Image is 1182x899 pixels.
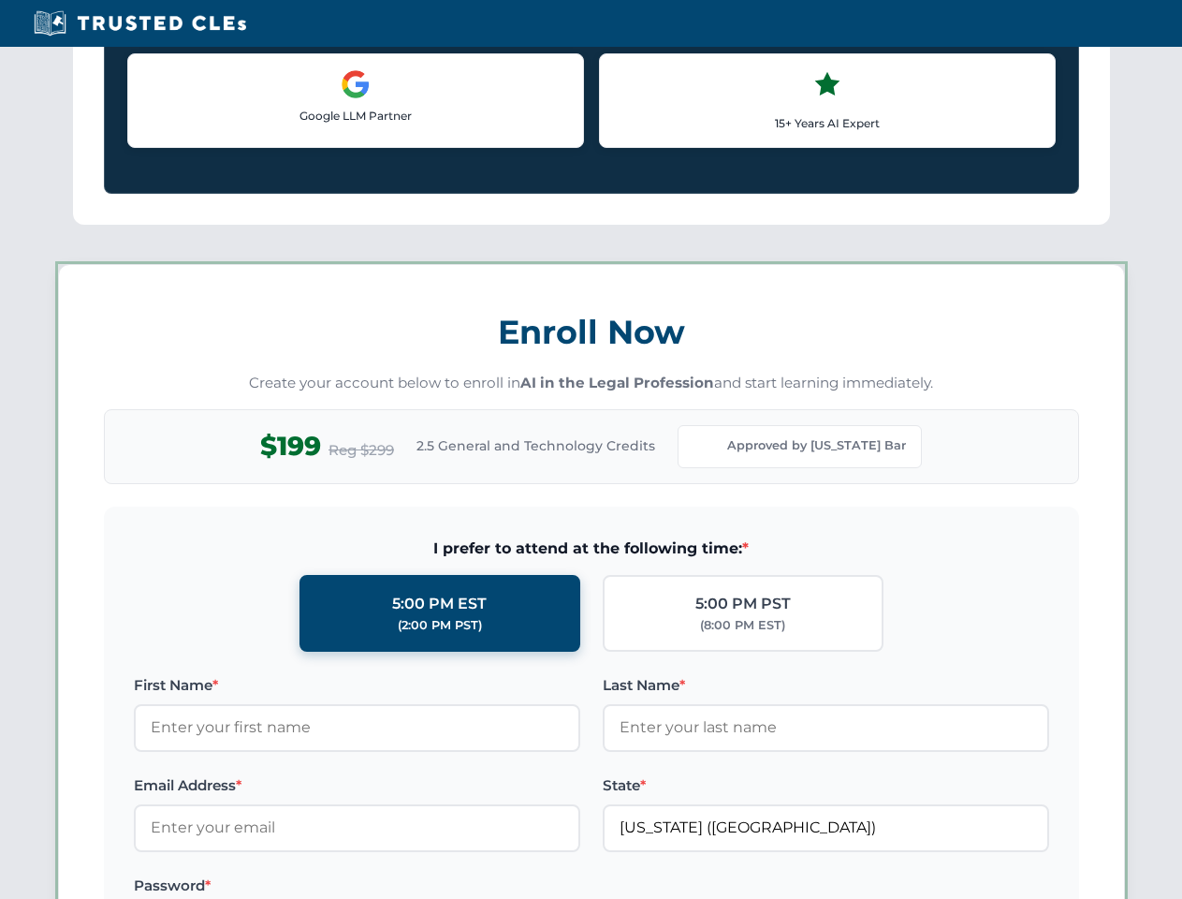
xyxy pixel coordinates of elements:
[104,302,1079,361] h3: Enroll Now
[416,435,655,456] span: 2.5 General and Technology Credits
[603,804,1049,851] input: Florida (FL)
[134,674,580,697] label: First Name
[143,107,568,125] p: Google LLM Partner
[693,434,720,460] img: Florida Bar
[603,674,1049,697] label: Last Name
[134,537,1049,561] span: I prefer to attend at the following time:
[398,616,482,635] div: (2:00 PM PST)
[341,69,371,99] img: Google
[392,592,487,616] div: 5:00 PM EST
[134,804,580,851] input: Enter your email
[328,439,394,462] span: Reg $299
[134,704,580,751] input: Enter your first name
[615,114,1040,132] p: 15+ Years AI Expert
[28,9,252,37] img: Trusted CLEs
[520,374,714,391] strong: AI in the Legal Profession
[603,774,1049,797] label: State
[695,592,791,616] div: 5:00 PM PST
[260,425,321,467] span: $199
[134,875,580,897] label: Password
[603,704,1049,751] input: Enter your last name
[104,373,1079,394] p: Create your account below to enroll in and start learning immediately.
[727,436,906,455] span: Approved by [US_STATE] Bar
[134,774,580,797] label: Email Address
[700,616,785,635] div: (8:00 PM EST)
